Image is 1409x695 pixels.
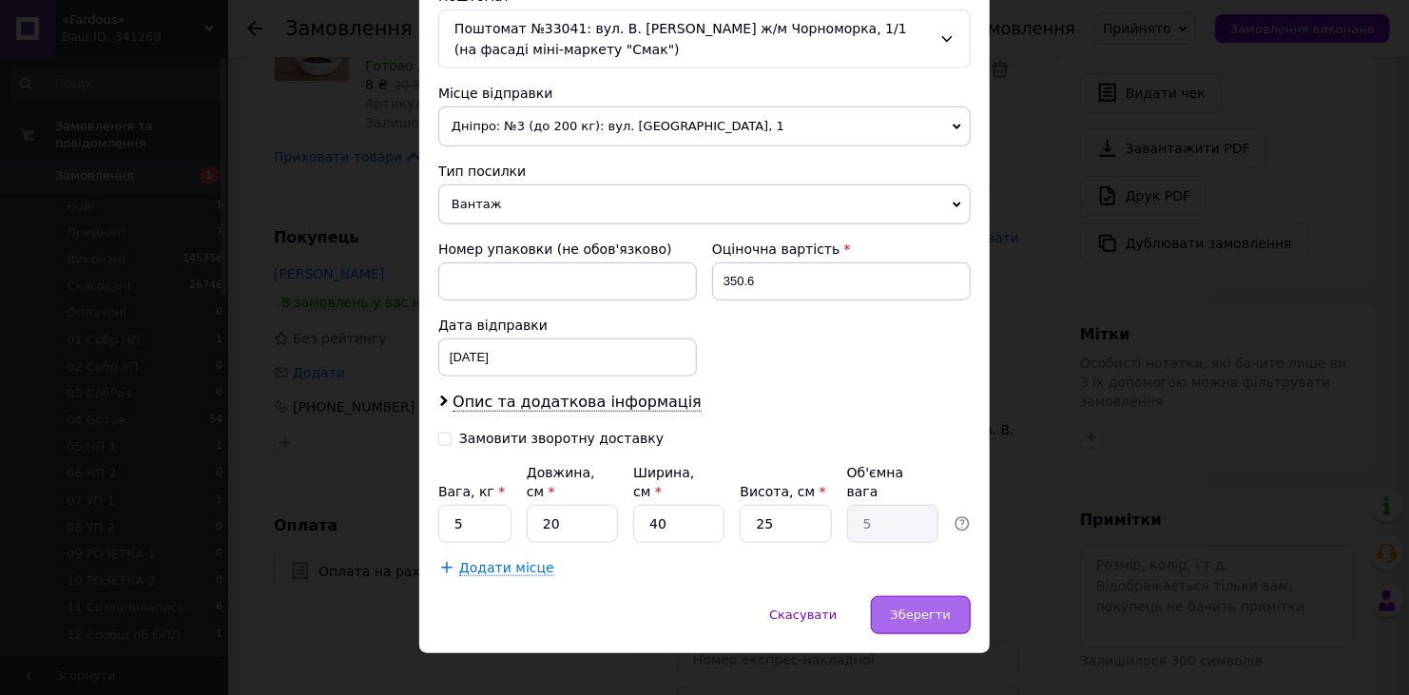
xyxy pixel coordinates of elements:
span: Зберегти [891,608,951,622]
span: Додати місце [459,560,554,576]
div: Оціночна вартість [712,240,971,259]
label: Вага, кг [438,484,505,499]
label: Ширина, см [633,465,694,499]
span: Тип посилки [438,164,526,179]
span: Місце відправки [438,86,553,101]
span: Опис та додаткова інформація [453,393,702,412]
span: Скасувати [769,608,837,622]
div: Замовити зворотну доставку [459,431,664,447]
span: Вантаж [438,184,971,224]
div: Об'ємна вага [847,463,938,501]
div: Номер упаковки (не обов'язково) [438,240,697,259]
div: Дата відправки [438,316,697,335]
label: Висота, см [740,484,825,499]
div: Поштомат №33041: вул. В. [PERSON_NAME] ж/м Чорноморка, 1/1 (на фасаді міні-маркету "Смак") [438,10,971,68]
span: Дніпро: №3 (до 200 кг): вул. [GEOGRAPHIC_DATA], 1 [438,106,971,146]
label: Довжина, см [527,465,595,499]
